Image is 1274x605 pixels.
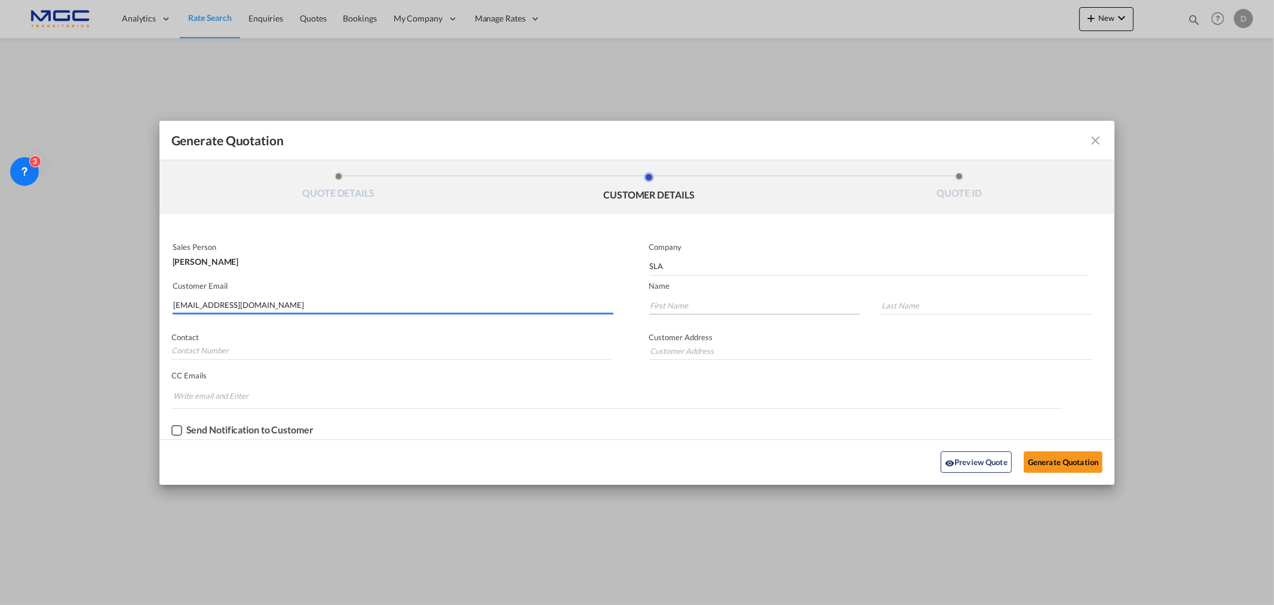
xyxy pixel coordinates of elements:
md-checkbox: Checkbox No Ink [171,424,314,436]
input: Chips input. [173,386,263,405]
md-icon: icon-close fg-AAA8AD cursor m-0 [1088,133,1103,148]
li: QUOTE ID [804,172,1115,204]
input: Customer Address [649,342,1092,360]
p: Customer Email [173,281,613,291]
input: Search by Customer Name/Email Id/Company [173,297,613,314]
p: CC Emails [171,371,1063,380]
input: Contact Number [171,342,611,360]
li: CUSTOMER DETAILS [493,172,804,204]
md-chips-wrap: Chips container. Enter the text area, then type text, and press enter to add a chip. [171,385,1063,408]
md-dialog: Generate QuotationQUOTE ... [159,121,1115,485]
div: [PERSON_NAME] [173,252,610,266]
p: Contact [171,332,611,342]
p: Name [649,281,1115,291]
span: Customer Address [649,332,713,342]
button: Generate Quotation [1024,451,1103,473]
li: QUOTE DETAILS [183,172,494,204]
button: icon-eyePreview Quote [941,451,1012,473]
input: First Name [649,297,861,314]
input: Company Name [650,258,1088,276]
p: Sales Person [173,242,610,252]
input: Last Name [880,297,1092,314]
div: Send Notification to Customer [186,424,314,435]
p: Company [649,242,1088,252]
span: Generate Quotation [171,133,284,148]
md-icon: icon-eye [945,459,954,468]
